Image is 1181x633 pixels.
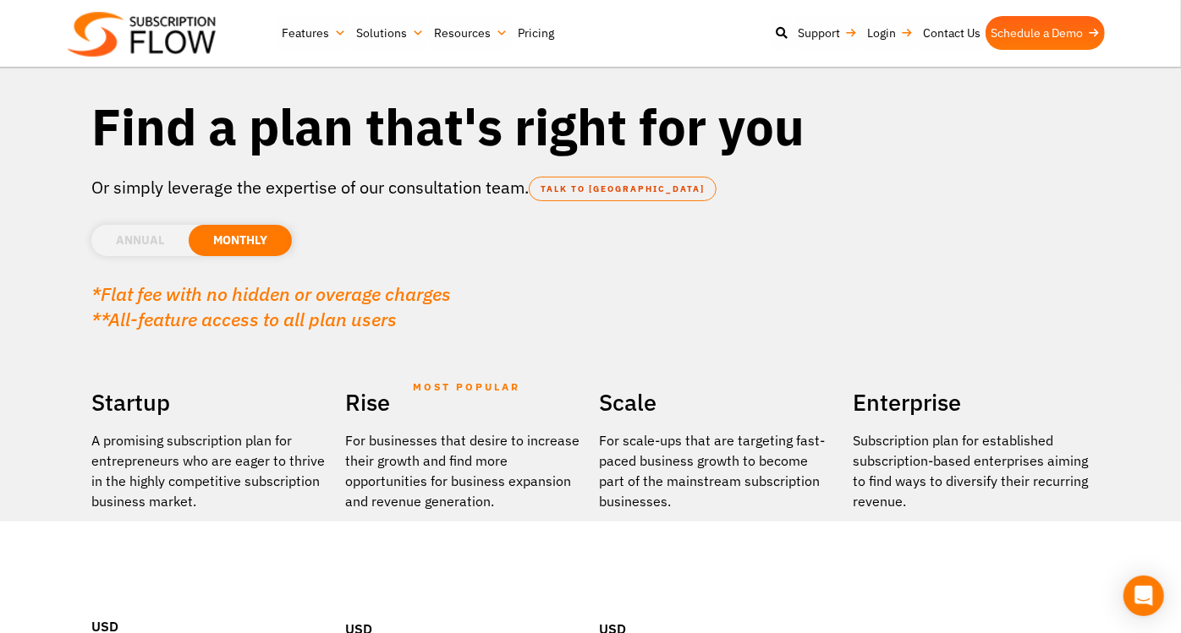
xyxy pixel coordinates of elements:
h1: Find a plan that's right for you [91,95,1090,158]
a: Solutions [351,16,429,50]
div: For businesses that desire to increase their growth and find more opportunities for business expa... [345,430,582,511]
span: MOST POPULAR [413,368,520,407]
h2: Scale [599,383,836,422]
a: Resources [429,16,513,50]
div: For scale-ups that are targeting fast-paced business growth to become part of the mainstream subs... [599,430,836,511]
div: Open Intercom Messenger [1123,576,1164,616]
li: MONTHLY [189,225,292,256]
a: Features [277,16,351,50]
h2: Rise [345,383,582,422]
a: Login [862,16,918,50]
a: Contact Us [918,16,986,50]
a: TALK TO [GEOGRAPHIC_DATA] [529,177,717,201]
a: Schedule a Demo [986,16,1105,50]
li: ANNUAL [91,225,189,256]
p: Subscription plan for established subscription-based enterprises aiming to find ways to diversify... [853,430,1090,511]
a: Pricing [513,16,559,50]
p: A promising subscription plan for entrepreneurs who are eager to thrive in the highly competitive... [91,430,328,511]
img: Subscriptionflow [68,12,216,57]
em: *Flat fee with no hidden or overage charges [91,281,451,306]
em: **All-feature access to all plan users [91,307,397,331]
h2: Enterprise [853,383,1090,422]
h2: Startup [91,383,328,422]
a: Support [793,16,862,50]
p: Or simply leverage the expertise of our consultation team. [91,175,1090,200]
